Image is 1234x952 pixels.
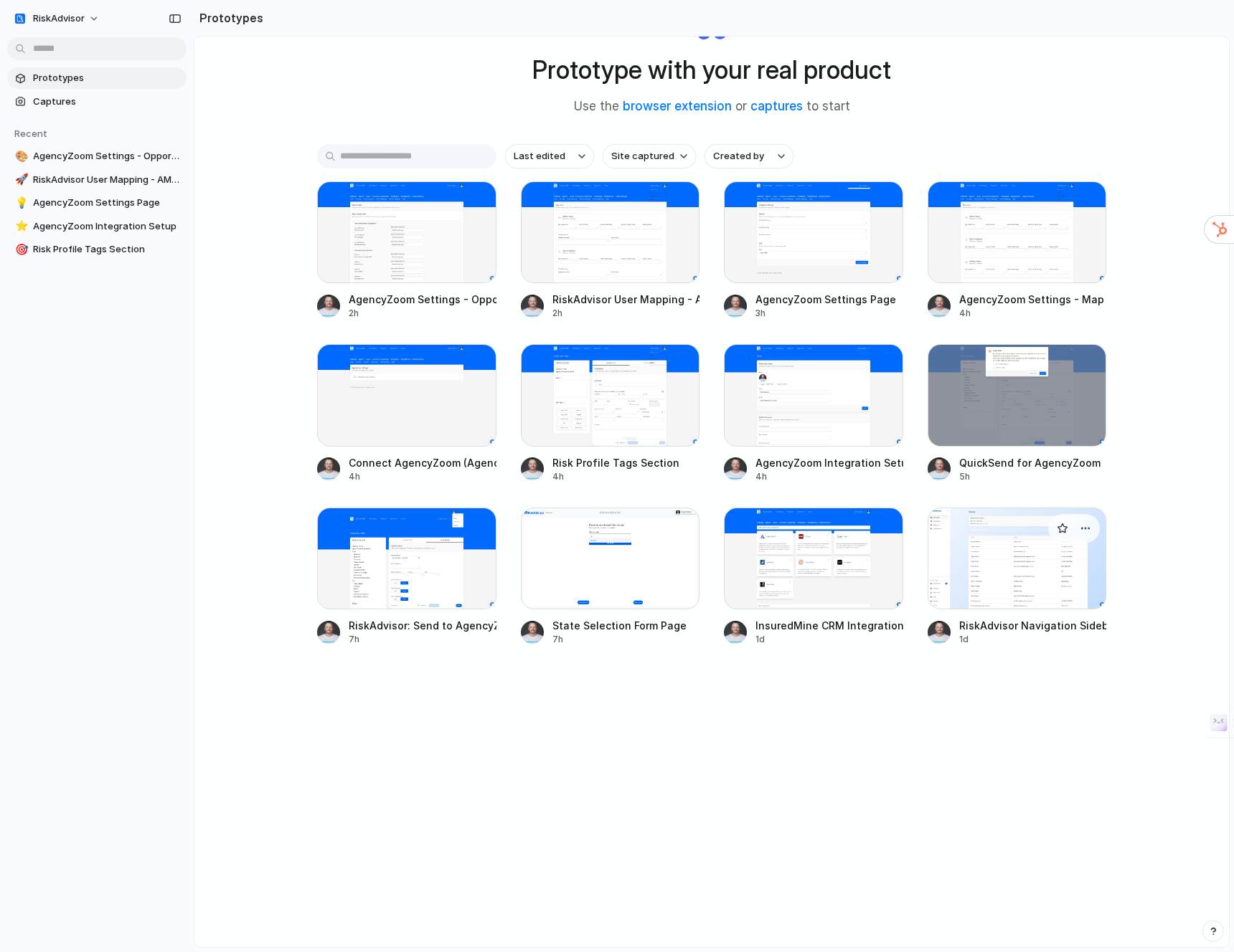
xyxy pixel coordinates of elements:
span: Recent [14,128,47,139]
a: AgencyZoom Settings PageAgencyZoom Settings Page3h [724,181,903,320]
button: Created by [705,144,793,168]
span: AgencyZoom Integration Setup [33,219,181,234]
div: 7h [552,633,687,646]
a: Prototypes [7,67,187,89]
button: 🎯 [13,242,27,257]
div: 7h [349,633,496,646]
a: RiskAdvisor User Mapping - AMS360 UsersRiskAdvisor User Mapping - AMS360 Users2h [521,181,700,320]
div: 5h [959,470,1101,483]
div: 4h [349,470,496,483]
span: Use the or to start [574,97,850,116]
button: Last edited [505,144,594,168]
div: ⭐ [15,218,25,234]
div: 💡 [15,195,25,211]
a: browser extension [623,99,732,113]
span: RiskAdvisor [33,11,85,26]
span: Site captured [611,149,674,163]
span: RiskAdvisor User Mapping - AMS360 Users [33,173,181,187]
div: Risk Profile Tags Section [552,455,679,470]
a: Captures [7,91,187,113]
span: Created by [713,149,764,163]
div: 4h [552,470,679,483]
a: InsuredMine CRM Integration for RiskAdvisorInsuredMine CRM Integration for RiskAdvisor1d [724,508,903,646]
div: AgencyZoom Settings - Map Users [959,292,1107,307]
h1: Prototype with your real product [532,51,891,89]
button: 🎨 [13,149,27,163]
span: Captures [33,95,181,109]
a: 🚀RiskAdvisor User Mapping - AMS360 Users [7,169,187,191]
div: 🎨 [15,148,25,165]
div: Connect AgencyZoom (Agency) [349,455,496,470]
a: RiskAdvisor: Send to AgencyZoom OptionRiskAdvisor: Send to AgencyZoom Option7h [317,508,496,646]
div: AgencyZoom Settings Page [755,292,896,307]
a: QuickSend for AgencyZoomQuickSend for AgencyZoom5h [928,344,1107,482]
a: AgencyZoom Settings - Map UsersAgencyZoom Settings - Map Users4h [928,181,1107,320]
div: 🚀 [15,171,25,188]
h2: Prototypes [194,9,263,27]
a: 🎯Risk Profile Tags Section [7,239,187,260]
a: AgencyZoom Integration SetupAgencyZoom Integration Setup4h [724,344,903,482]
button: ⭐ [13,219,27,234]
a: AgencyZoom Settings - Opportunities MappingAgencyZoom Settings - Opportunities Mapping2h [317,181,496,320]
div: 1d [959,633,1107,646]
div: State Selection Form Page [552,618,687,633]
div: RiskAdvisor Navigation Sidebar [959,618,1107,633]
span: Last edited [514,149,565,163]
a: 💡AgencyZoom Settings Page [7,192,187,214]
div: 1d [755,633,903,646]
button: RiskAdvisor [7,7,107,30]
div: 🎯 [15,242,25,258]
a: ⭐AgencyZoom Integration Setup [7,216,187,237]
a: Connect AgencyZoom (Agency)Connect AgencyZoom (Agency)4h [317,344,496,482]
a: RiskAdvisor Navigation SidebarRiskAdvisor Navigation Sidebar1d [928,508,1107,646]
div: InsuredMine CRM Integration for RiskAdvisor [755,618,903,633]
a: State Selection Form PageState Selection Form Page7h [521,508,700,646]
button: Site captured [603,144,696,168]
div: RiskAdvisor: Send to AgencyZoom Option [349,618,496,633]
a: captures [750,99,803,113]
a: 🎨AgencyZoom Settings - Opportunities Mapping [7,146,187,167]
span: AgencyZoom Settings Page [33,196,181,210]
div: 2h [552,307,700,320]
span: AgencyZoom Settings - Opportunities Mapping [33,149,181,163]
div: QuickSend for AgencyZoom [959,455,1101,470]
div: 4h [959,307,1107,320]
div: 3h [755,307,896,320]
button: 💡 [13,196,27,210]
div: AgencyZoom Integration Setup [755,455,903,470]
div: RiskAdvisor User Mapping - AMS360 Users [552,292,700,307]
span: Prototypes [33,71,181,85]
span: Risk Profile Tags Section [33,242,181,257]
a: Risk Profile Tags SectionRisk Profile Tags Section4h [521,344,700,482]
div: 4h [755,470,903,483]
div: AgencyZoom Settings - Opportunities Mapping [349,292,496,307]
div: 2h [349,307,496,320]
button: 🚀 [13,173,27,187]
